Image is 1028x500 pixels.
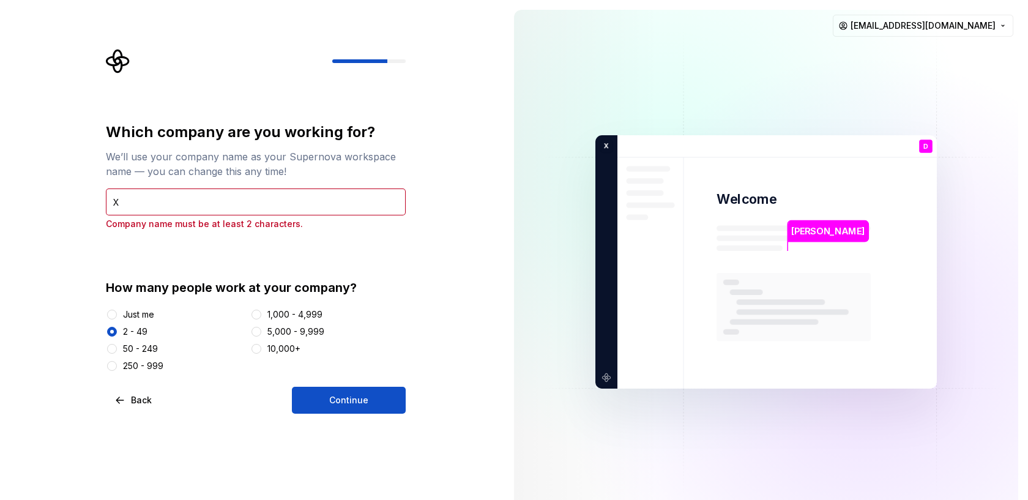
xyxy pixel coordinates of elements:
[600,141,609,152] p: X
[106,188,406,215] input: Company name
[267,326,324,338] div: 5,000 - 9,999
[791,225,865,238] p: [PERSON_NAME]
[106,387,162,414] button: Back
[329,394,368,406] span: Continue
[851,20,996,32] span: [EMAIL_ADDRESS][DOMAIN_NAME]
[123,326,147,338] div: 2 - 49
[267,308,322,321] div: 1,000 - 4,999
[106,122,406,142] div: Which company are you working for?
[131,394,152,406] span: Back
[123,308,154,321] div: Just me
[106,279,406,296] div: How many people work at your company?
[292,387,406,414] button: Continue
[267,343,300,355] div: 10,000+
[106,149,406,179] div: We’ll use your company name as your Supernova workspace name — you can change this any time!
[923,143,928,150] p: D
[106,49,130,73] svg: Supernova Logo
[833,15,1013,37] button: [EMAIL_ADDRESS][DOMAIN_NAME]
[123,343,158,355] div: 50 - 249
[123,360,163,372] div: 250 - 999
[106,218,406,230] p: Company name must be at least 2 characters.
[717,190,777,208] p: Welcome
